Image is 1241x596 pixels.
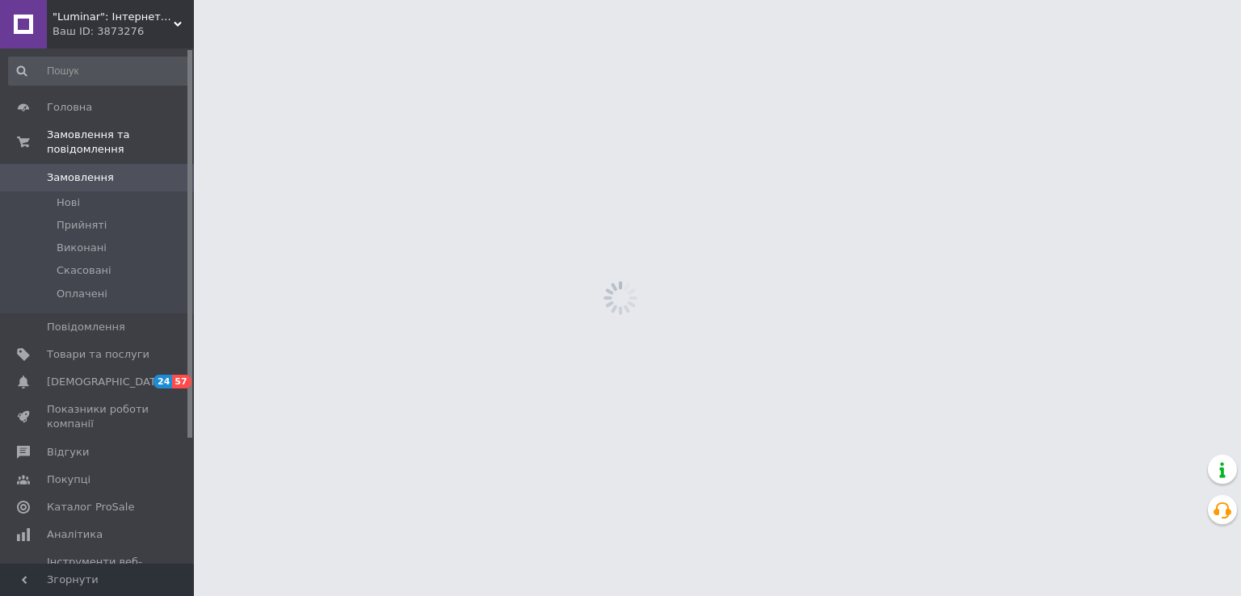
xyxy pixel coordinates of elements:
span: Нові [57,195,80,210]
span: Каталог ProSale [47,500,134,514]
span: Інструменти веб-майстра та SEO [47,555,149,584]
input: Пошук [8,57,191,86]
span: Товари та послуги [47,347,149,362]
span: Виконані [57,241,107,255]
span: "Luminar": Інтернет-магазин аксесуарів для гаджетів і корисних дрібничок! [53,10,174,24]
span: 57 [172,375,191,388]
span: Замовлення [47,170,114,185]
span: 24 [154,375,172,388]
div: Ваш ID: 3873276 [53,24,194,39]
span: Аналітика [47,527,103,542]
span: Покупці [47,472,90,487]
span: Скасовані [57,263,111,278]
span: [DEMOGRAPHIC_DATA] [47,375,166,389]
span: Відгуки [47,445,89,460]
span: Показники роботи компанії [47,402,149,431]
span: Замовлення та повідомлення [47,128,194,157]
span: Головна [47,100,92,115]
span: Повідомлення [47,320,125,334]
span: Оплачені [57,287,107,301]
span: Прийняті [57,218,107,233]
